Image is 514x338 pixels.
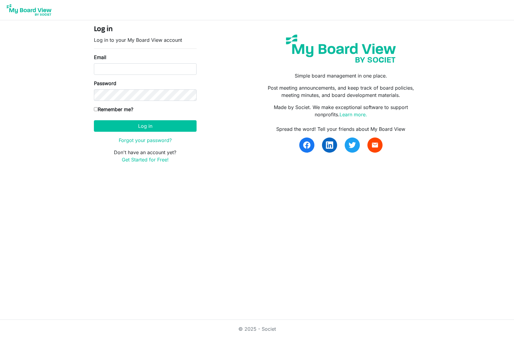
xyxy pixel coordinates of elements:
[94,149,197,163] p: Don't have an account yet?
[94,54,106,61] label: Email
[122,157,169,163] a: Get Started for Free!
[340,111,367,118] a: Learn more.
[367,138,383,153] a: email
[94,107,98,111] input: Remember me?
[94,25,197,34] h4: Log in
[5,2,53,18] img: My Board View Logo
[303,141,310,149] img: facebook.svg
[349,141,356,149] img: twitter.svg
[371,141,379,149] span: email
[326,141,333,149] img: linkedin.svg
[261,104,420,118] p: Made by Societ. We make exceptional software to support nonprofits.
[261,72,420,79] p: Simple board management in one place.
[261,84,420,99] p: Post meeting announcements, and keep track of board policies, meeting minutes, and board developm...
[119,137,172,143] a: Forgot your password?
[238,326,276,332] a: © 2025 - Societ
[94,36,197,44] p: Log in to your My Board View account
[94,106,133,113] label: Remember me?
[94,80,116,87] label: Password
[281,30,400,67] img: my-board-view-societ.svg
[261,125,420,133] div: Spread the word! Tell your friends about My Board View
[94,120,197,132] button: Log in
